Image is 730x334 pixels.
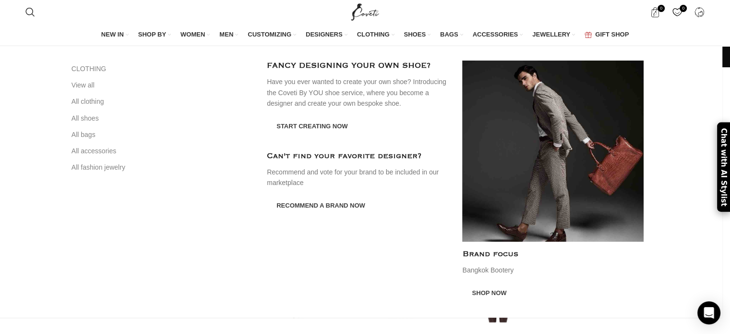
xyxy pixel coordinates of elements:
[404,30,426,39] span: SHOES
[72,93,252,110] a: All clothing
[532,30,570,39] span: JEWELLERY
[585,32,592,38] img: GiftBag
[357,30,390,39] span: CLOTHING
[72,143,252,159] a: All accessories
[440,30,458,39] span: BAGS
[267,196,375,216] a: Recommend a brand now
[668,2,687,22] div: My Wishlist
[21,2,40,22] a: Search
[267,76,448,109] p: Have you ever wanted to create your own shoe? Introducing the Coveti By YOU shoe service, where y...
[473,25,523,45] a: ACCESSORIES
[138,25,171,45] a: SHOP BY
[357,25,395,45] a: CLOTHING
[646,2,665,22] a: 0
[440,25,463,45] a: BAGS
[248,25,296,45] a: CUSTOMIZING
[462,265,643,275] p: Bangkok Bootery
[248,30,291,39] span: CUSTOMIZING
[473,30,518,39] span: ACCESSORIES
[101,25,129,45] a: NEW IN
[101,30,124,39] span: NEW IN
[180,30,205,39] span: WOMEN
[532,25,575,45] a: JEWELLERY
[306,25,347,45] a: DESIGNERS
[306,30,343,39] span: DESIGNERS
[267,61,448,72] h4: FANCY DESIGNING YOUR OWN SHOE?
[72,159,252,175] a: All fashion jewelry
[138,30,166,39] span: SHOP BY
[72,77,252,93] a: View all
[267,167,448,188] p: Recommend and vote for your brand to be included in our marketplace
[180,25,210,45] a: WOMEN
[585,25,629,45] a: GIFT SHOP
[404,25,431,45] a: SHOES
[462,249,643,260] h4: Brand focus
[349,8,381,15] a: Site logo
[462,61,643,242] img: mens saddle shoes Men with brown shoes and brown bag
[72,64,106,73] span: CLOTHING
[72,110,252,126] a: All shoes
[267,116,357,136] a: Start creating now
[219,25,238,45] a: MEN
[72,126,252,143] a: All bags
[680,5,687,12] span: 0
[21,25,709,45] div: Main navigation
[595,30,629,39] span: GIFT SHOP
[267,151,448,162] h4: Can't find your favorite designer?
[658,5,665,12] span: 0
[219,30,233,39] span: MEN
[668,2,687,22] a: 0
[697,301,720,324] div: Open Intercom Messenger
[462,283,516,303] a: Shop now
